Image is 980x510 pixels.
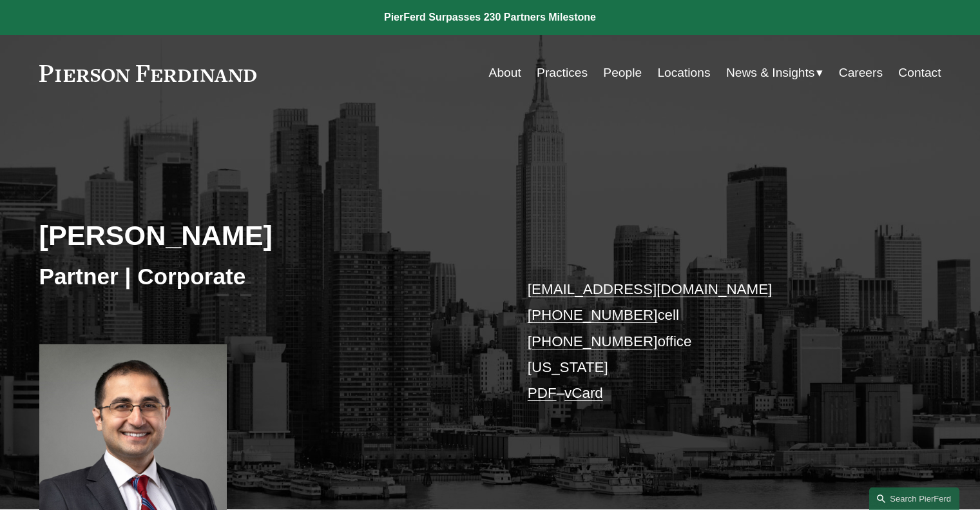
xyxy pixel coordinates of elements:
h2: [PERSON_NAME] [39,219,490,252]
a: Contact [898,61,941,85]
a: Locations [657,61,710,85]
a: Search this site [869,487,959,510]
a: People [603,61,642,85]
a: Practices [537,61,588,85]
a: [EMAIL_ADDRESS][DOMAIN_NAME] [528,281,772,297]
a: About [489,61,521,85]
h3: Partner | Corporate [39,262,490,291]
a: folder dropdown [726,61,823,85]
a: PDF [528,385,557,401]
p: cell office [US_STATE] – [528,277,903,407]
a: [PHONE_NUMBER] [528,307,658,323]
a: [PHONE_NUMBER] [528,333,658,349]
a: vCard [564,385,603,401]
a: Careers [839,61,883,85]
span: News & Insights [726,62,815,84]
